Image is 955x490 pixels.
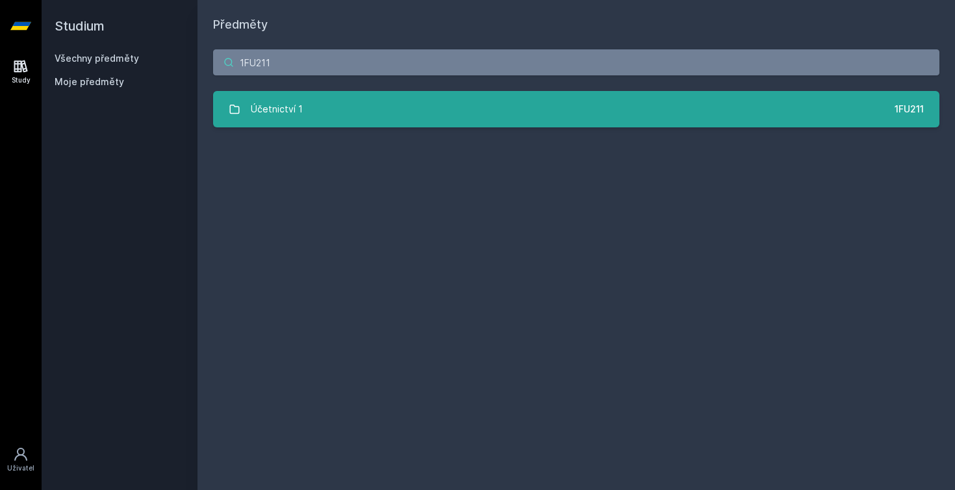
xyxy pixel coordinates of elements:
div: Study [12,75,31,85]
a: Study [3,52,39,92]
div: 1FU211 [895,103,924,116]
span: Moje předměty [55,75,124,88]
div: Uživatel [7,463,34,473]
div: Účetnictví 1 [251,96,303,122]
h1: Předměty [213,16,939,34]
a: Všechny předměty [55,53,139,64]
input: Název nebo ident předmětu… [213,49,939,75]
a: Uživatel [3,440,39,480]
a: Účetnictví 1 1FU211 [213,91,939,127]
